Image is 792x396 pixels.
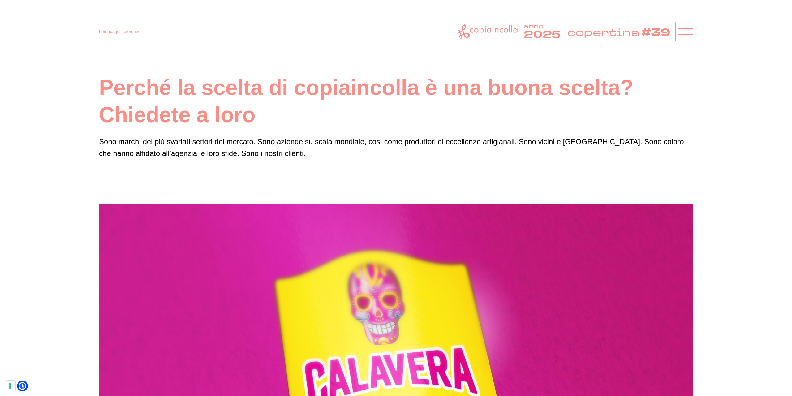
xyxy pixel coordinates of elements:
tspan: copertina [567,25,641,40]
tspan: 2025 [524,28,561,42]
button: Le tue preferenze relative al consenso per le tecnologie di tracciamento [5,381,15,391]
tspan: #39 [643,25,672,41]
a: homepage [99,29,119,34]
h1: Perché la scelta di copiaincolla è una buona scelta? Chiedete a loro [99,74,693,128]
span: referenze [122,29,140,34]
tspan: anno [524,22,544,30]
a: Open Accessibility Menu [19,382,26,390]
p: Sono marchi dei più svariati settori del mercato. Sono aziende su scala mondiale, così come produ... [99,136,693,160]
